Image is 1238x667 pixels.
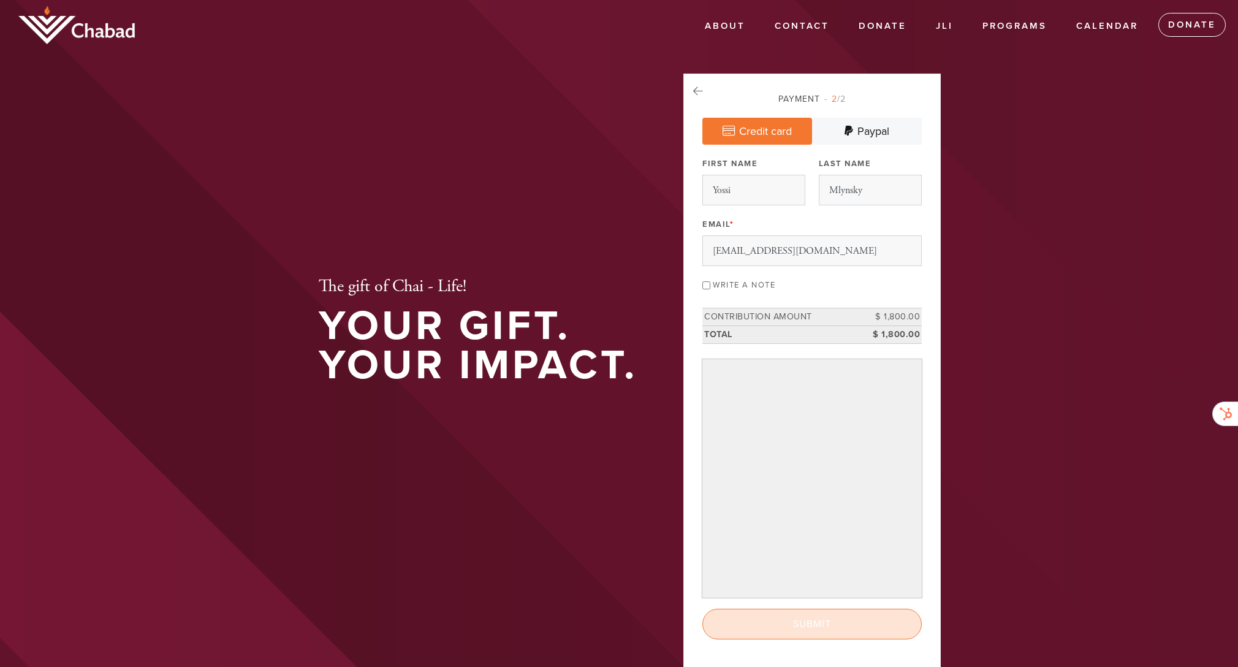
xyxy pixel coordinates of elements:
[319,307,644,386] h1: Your Gift. Your Impact.
[1067,15,1147,38] a: Calendar
[702,219,734,230] label: Email
[867,326,922,343] td: $ 1,800.00
[832,94,837,104] span: 2
[18,6,135,44] img: logo_half.png
[812,118,922,145] a: Paypal
[702,93,922,105] div: Payment
[696,15,754,38] a: About
[1158,13,1226,37] a: Donate
[819,158,872,169] label: Last Name
[927,15,962,38] a: JLI
[867,308,922,326] td: $ 1,800.00
[319,276,644,297] h2: The gift of Chai - Life!
[765,15,838,38] a: Contact
[713,280,775,290] label: Write a note
[730,219,734,229] span: This field is required.
[702,118,812,145] a: Credit card
[702,609,922,639] input: Submit
[702,308,867,326] td: Contribution Amount
[973,15,1056,38] a: Programs
[849,15,916,38] a: Donate
[702,158,758,169] label: First Name
[824,94,846,104] span: /2
[705,362,919,595] iframe: Secure payment input frame
[702,326,867,343] td: Total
